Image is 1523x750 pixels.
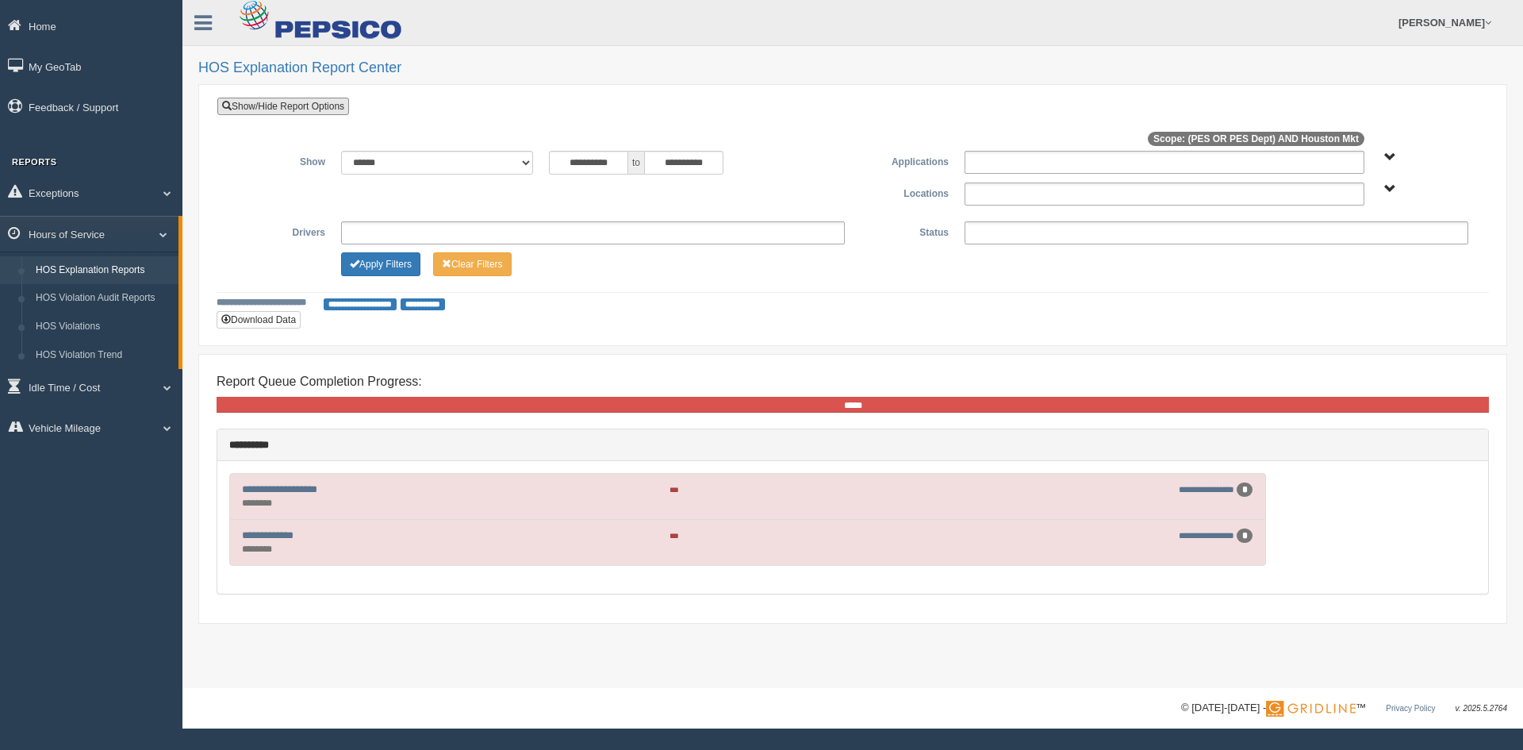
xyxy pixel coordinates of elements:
a: HOS Violation Trend [29,341,178,370]
div: © [DATE]-[DATE] - ™ [1181,700,1507,717]
span: v. 2025.5.2764 [1456,704,1507,713]
a: Show/Hide Report Options [217,98,349,115]
a: HOS Violation Audit Reports [29,284,178,313]
a: HOS Explanation Reports [29,256,178,285]
label: Show [229,151,333,170]
label: Status [853,221,957,240]
span: Scope: (PES OR PES Dept) AND Houston Mkt [1148,132,1364,146]
label: Locations [853,183,957,202]
img: Gridline [1266,701,1356,717]
label: Applications [853,151,957,170]
a: Privacy Policy [1386,704,1435,713]
button: Download Data [217,311,301,329]
h2: HOS Explanation Report Center [198,60,1507,76]
h4: Report Queue Completion Progress: [217,375,1489,389]
a: HOS Violations [29,313,178,341]
button: Change Filter Options [341,252,420,276]
span: to [628,151,644,175]
label: Drivers [229,221,333,240]
button: Change Filter Options [433,252,512,276]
